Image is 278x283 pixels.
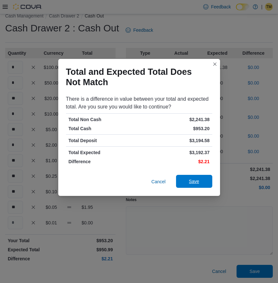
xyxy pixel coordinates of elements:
[211,60,219,68] button: Closes this modal window
[66,95,212,111] div: There is a difference in value between your total and expected total. Are you sure you would like...
[176,175,212,188] button: Save
[151,178,166,185] span: Cancel
[149,175,168,188] button: Cancel
[140,149,210,156] p: $3,192.37
[140,158,210,165] p: $2.21
[66,67,207,87] h1: Total and Expected Total Does Not Match
[69,125,138,132] p: Total Cash
[140,137,210,144] p: $3,194.58
[140,125,210,132] p: $953.20
[69,149,138,156] p: Total Expected
[69,116,138,123] p: Total Non Cash
[189,178,199,185] span: Save
[140,116,210,123] p: $2,241.38
[69,158,138,165] p: Difference
[69,137,138,144] p: Total Deposit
